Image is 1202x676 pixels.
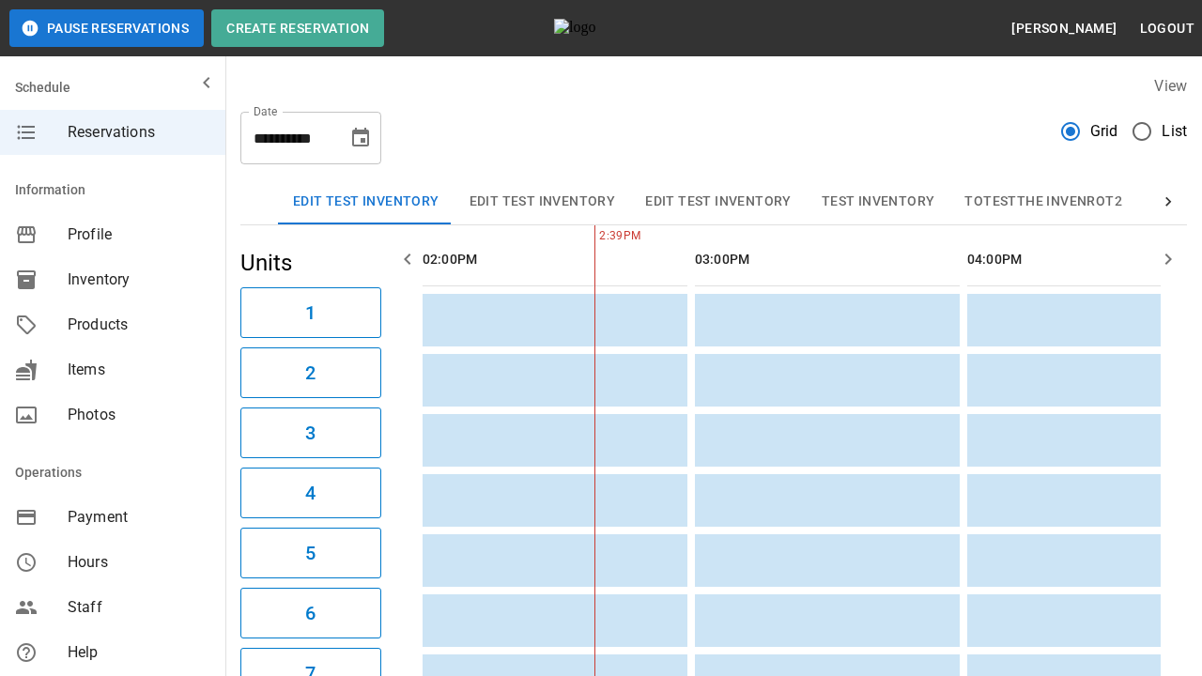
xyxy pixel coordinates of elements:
[594,227,599,246] span: 2:39PM
[68,121,210,144] span: Reservations
[1090,120,1118,143] span: Grid
[1154,77,1187,95] label: View
[9,9,204,47] button: Pause Reservations
[68,596,210,619] span: Staff
[305,298,316,328] h6: 1
[278,179,1149,224] div: inventory tabs
[240,468,381,518] button: 4
[240,347,381,398] button: 2
[68,551,210,574] span: Hours
[1162,120,1187,143] span: List
[68,506,210,529] span: Payment
[240,248,381,278] h5: Units
[305,358,316,388] h6: 2
[68,404,210,426] span: Photos
[68,269,210,291] span: Inventory
[240,528,381,578] button: 5
[305,478,316,508] h6: 4
[68,314,210,336] span: Products
[305,418,316,448] h6: 3
[240,588,381,638] button: 6
[68,223,210,246] span: Profile
[211,9,384,47] button: Create Reservation
[68,359,210,381] span: Items
[630,179,807,224] button: Edit Test Inventory
[342,119,379,157] button: Choose date, selected date is Aug 29, 2025
[1133,11,1202,46] button: Logout
[949,179,1137,224] button: TOTESTTHE INVENROT2
[240,407,381,458] button: 3
[278,179,455,224] button: Edit Test Inventory
[807,179,950,224] button: Test Inventory
[554,19,657,38] img: logo
[1004,11,1124,46] button: [PERSON_NAME]
[305,598,316,628] h6: 6
[455,179,631,224] button: Edit Test Inventory
[68,641,210,664] span: Help
[240,287,381,338] button: 1
[305,538,316,568] h6: 5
